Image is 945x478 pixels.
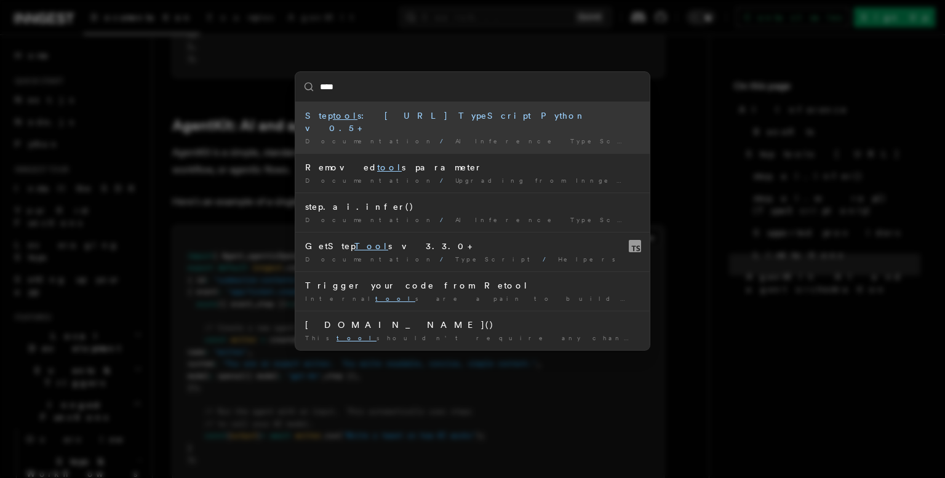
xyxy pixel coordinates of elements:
mark: Tool [354,241,388,251]
span: / [440,177,450,184]
span: Upgrading from Inngest SDK v1 to v2 [455,177,772,184]
span: AI Inference TypeScript and Python only [455,137,793,145]
mark: tool [337,334,377,341]
mark: tool [377,162,402,172]
div: Step s: [URL] TypeScript Python v0.5+ [305,110,640,134]
div: GetStep s v3.3.0+ [305,240,640,252]
span: / [440,216,450,223]
span: Documentation [305,216,435,223]
span: AI Inference TypeScript and Python only [455,216,793,223]
span: Documentation [305,137,435,145]
span: Helpers [558,255,623,263]
span: / [440,137,450,145]
div: Trigger your code from Retool [305,279,640,292]
div: This shouldn't require any changes. We'd still … [305,333,640,343]
mark: tool [333,111,357,121]
span: / [543,255,553,263]
mark: tool [375,295,415,302]
span: / [440,255,450,263]
div: Removed s parameter [305,161,640,173]
div: step.ai.infer() [305,201,640,213]
span: Documentation [305,255,435,263]
span: TypeScript [455,255,538,263]
div: [DOMAIN_NAME]() [305,319,640,331]
div: Internal s are a pain to build and maintain. Fortunately … [305,294,640,303]
span: Documentation [305,177,435,184]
